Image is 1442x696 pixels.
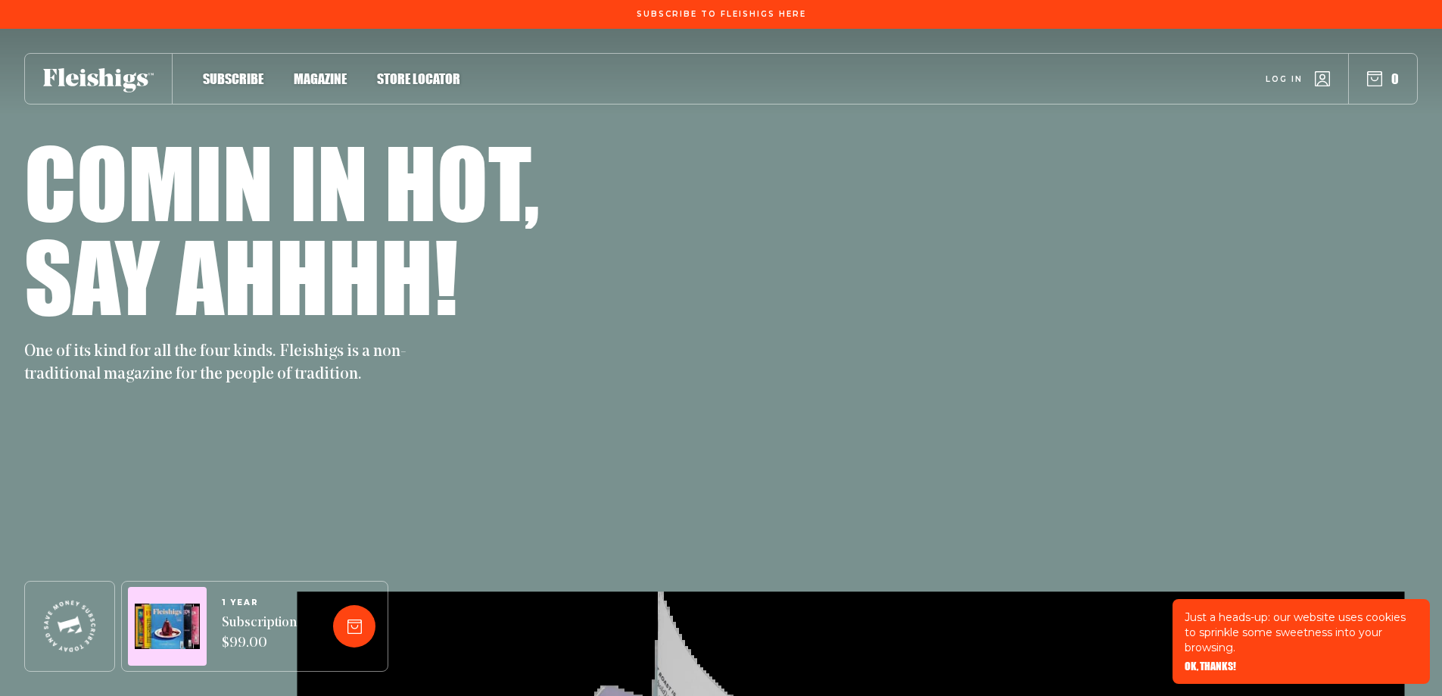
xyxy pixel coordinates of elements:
[135,604,200,650] img: Magazines image
[1266,73,1303,85] span: Log in
[294,70,347,87] span: Magazine
[24,341,418,386] p: One of its kind for all the four kinds. Fleishigs is a non-traditional magazine for the people of...
[24,229,458,323] h1: Say ahhhh!
[203,68,263,89] a: Subscribe
[377,68,460,89] a: Store locator
[377,70,460,87] span: Store locator
[1185,661,1236,672] button: OK, THANKS!
[1185,610,1418,655] p: Just a heads-up: our website uses cookies to sprinkle some sweetness into your browsing.
[222,613,297,654] span: Subscription $99.00
[1367,70,1399,87] button: 0
[203,70,263,87] span: Subscribe
[222,598,297,607] span: 1 YEAR
[294,68,347,89] a: Magazine
[222,598,297,654] a: 1 YEARSubscription $99.00
[634,10,809,17] a: Subscribe To Fleishigs Here
[24,135,540,229] h1: Comin in hot,
[637,10,806,19] span: Subscribe To Fleishigs Here
[1266,71,1330,86] a: Log in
